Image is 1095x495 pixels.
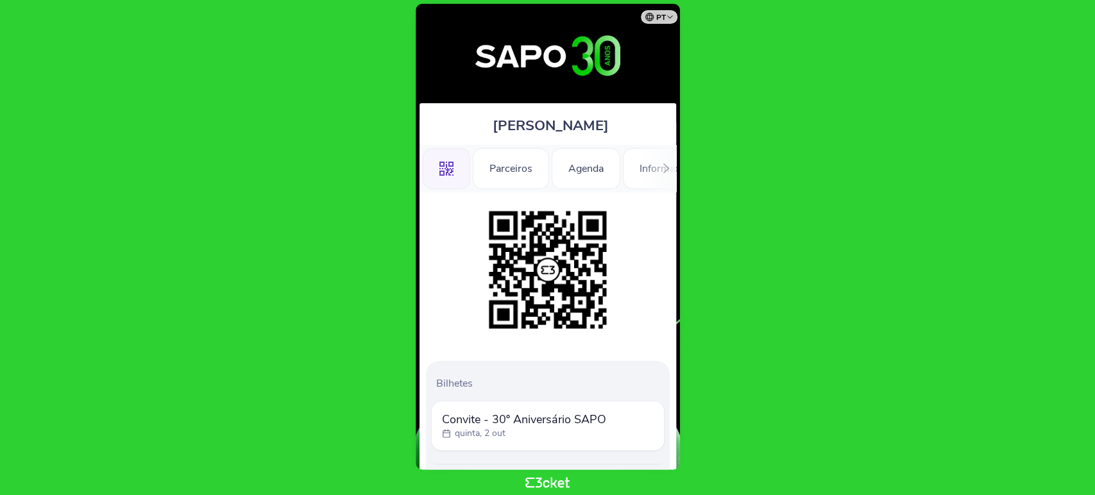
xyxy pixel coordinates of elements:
img: 30º Aniversário SAPO [427,17,668,97]
a: Informações Adicionais [623,160,763,174]
a: Agenda [552,160,620,174]
div: Agenda [552,148,620,189]
p: quinta, 2 out [455,427,505,440]
span: [PERSON_NAME] [493,116,609,135]
span: Convite - 30º Aniversário SAPO [442,412,606,427]
div: Parceiros [473,148,549,189]
img: 6672403652fa4b608ffa301c642ada62.png [482,205,613,335]
p: Bilhetes [436,376,665,390]
a: Parceiros [473,160,549,174]
div: Informações Adicionais [623,148,763,189]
